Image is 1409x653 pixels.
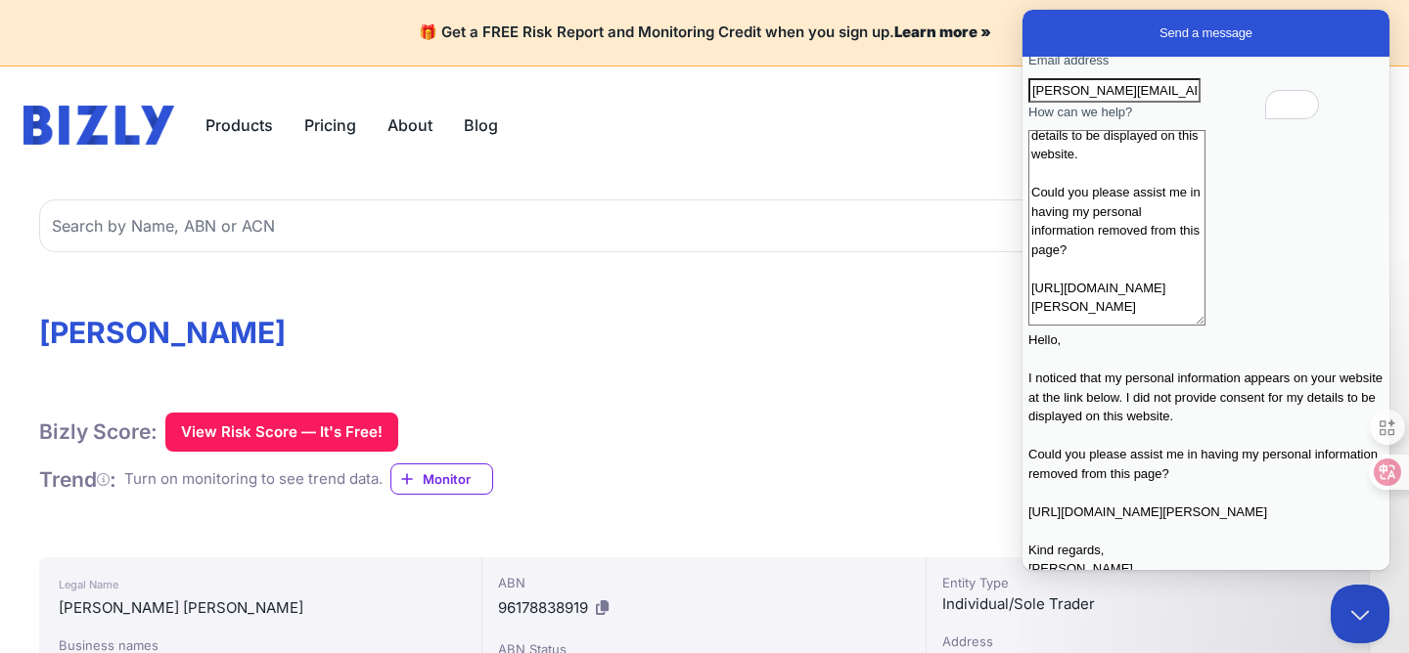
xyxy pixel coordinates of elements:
[304,113,356,137] a: Pricing
[498,573,909,592] div: ABN
[205,113,273,137] button: Products
[6,120,183,316] textarea: To enrich screen reader interactions, please activate Accessibility in Grammarly extension settings
[6,321,361,569] div: Hello, I noticed that my personal information appears on your website at the link below. I did no...
[498,598,588,617] span: 96178838919
[942,573,1353,592] div: Entity Type
[387,113,432,137] a: About
[23,23,1386,42] h4: 🎁 Get a FREE Risk Report and Monitoring Credit when you sign up.
[39,199,1370,252] input: Search by Name, ABN or ACN
[894,22,991,41] a: Learn more »
[39,418,158,445] h1: Bizly Score:
[1023,10,1389,570] iframe: To enrich screen reader interactions, please activate Accessibility in Grammarly extension settings
[6,95,110,109] span: How can we help?
[165,413,398,452] button: View Risk Score — It's Free!
[464,113,498,137] a: Blog
[6,43,86,58] span: Email address
[39,466,116,493] h1: Trend :
[59,573,462,596] div: Legal Name
[59,596,462,620] div: [PERSON_NAME] [PERSON_NAME]
[390,463,493,495] a: Monitor
[1331,585,1389,643] iframe: Help Scout Beacon - Close
[423,469,492,489] span: Monitor
[39,315,1370,350] h1: [PERSON_NAME]
[942,592,1353,616] div: Individual/Sole Trader
[124,468,383,491] div: Turn on monitoring to see trend data.
[942,631,1353,651] div: Address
